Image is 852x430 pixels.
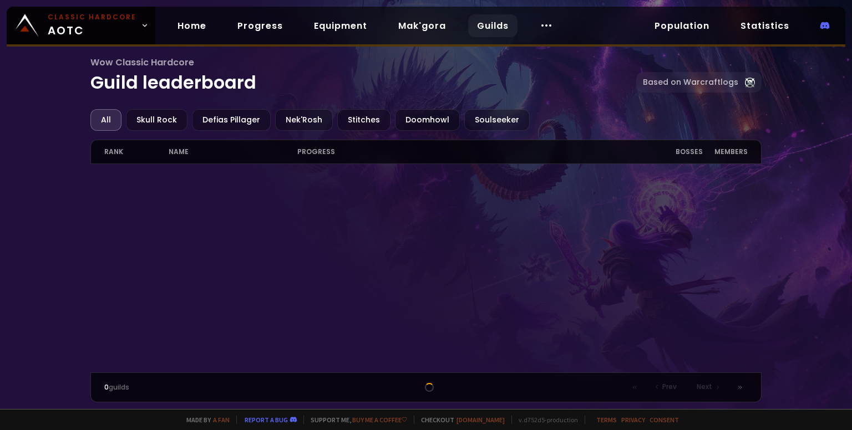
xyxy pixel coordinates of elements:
[305,14,376,37] a: Equipment
[703,140,748,163] div: members
[395,109,460,131] div: Doomhowl
[646,14,718,37] a: Population
[621,416,645,424] a: Privacy
[169,140,297,163] div: name
[650,416,679,424] a: Consent
[468,14,518,37] a: Guilds
[245,416,288,424] a: Report a bug
[192,109,271,131] div: Defias Pillager
[662,382,677,392] span: Prev
[651,140,703,163] div: Bosses
[7,7,155,44] a: Classic HardcoreAOTC
[104,140,169,163] div: rank
[337,109,390,131] div: Stitches
[180,416,230,424] span: Made by
[48,12,136,22] small: Classic Hardcore
[104,382,109,392] span: 0
[596,416,617,424] a: Terms
[464,109,530,131] div: Soulseeker
[48,12,136,39] span: AOTC
[90,109,121,131] div: All
[636,72,762,93] a: Based on Warcraftlogs
[275,109,333,131] div: Nek'Rosh
[169,14,215,37] a: Home
[745,78,755,88] img: Warcraftlog
[229,14,292,37] a: Progress
[732,14,798,37] a: Statistics
[90,55,636,69] span: Wow Classic Hardcore
[352,416,407,424] a: Buy me a coffee
[414,416,505,424] span: Checkout
[511,416,578,424] span: v. d752d5 - production
[697,382,712,392] span: Next
[297,140,651,163] div: progress
[90,55,636,96] h1: Guild leaderboard
[104,382,265,392] div: guilds
[303,416,407,424] span: Support me,
[457,416,505,424] a: [DOMAIN_NAME]
[126,109,187,131] div: Skull Rock
[213,416,230,424] a: a fan
[389,14,455,37] a: Mak'gora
